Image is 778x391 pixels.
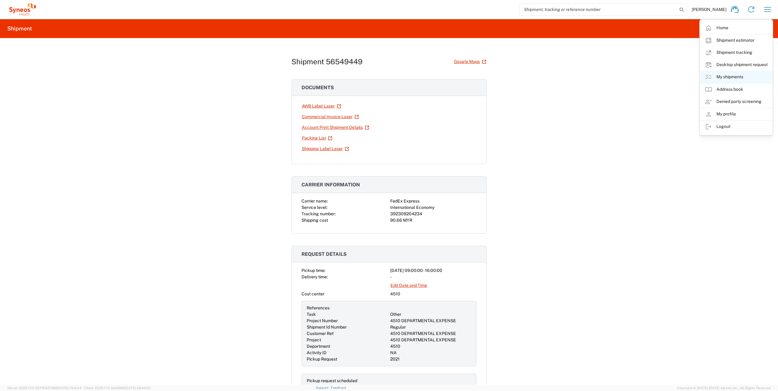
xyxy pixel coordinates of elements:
[302,268,325,273] span: Pickup time:
[125,386,151,390] span: [DATE] 08:44:20
[307,378,357,383] span: Pickup request scheduled
[700,71,773,83] a: My shipments
[307,350,388,356] div: Activity ID
[307,305,330,310] span: References
[307,318,388,324] div: Project Number
[302,133,333,143] a: Packing List
[302,218,328,223] span: Shipping cost
[302,205,327,210] span: Service level:
[390,217,476,224] div: 90.66 MYR
[307,343,388,350] div: Department
[302,111,359,122] a: Commercial Invoice Laser
[390,350,471,356] div: NA
[390,311,471,318] div: Other
[58,386,81,390] span: [DATE] 11:04:24
[307,337,388,343] div: Project
[390,330,471,337] div: 4510 DEPARTMENTAL EXPENSE
[700,83,773,96] a: Address book
[302,274,328,279] span: Delivery time:
[302,291,324,296] span: Cost center
[331,386,346,389] a: Feedback
[302,122,369,133] a: Account Print Shipment Details
[302,199,328,203] span: Carrier name:
[7,25,32,32] h2: Shipment
[302,251,347,257] span: Request details
[390,343,471,350] div: 4510
[7,386,81,390] span: Server: 2025.17.0-327f6347098
[390,318,471,324] div: 4510 DEPARTMENTAL EXPENSE
[84,386,151,390] span: Client: 2025.17.0-5dd568f
[677,385,771,391] span: Copyright © [DATE]-[DATE] Agistix Inc., All Rights Reserved
[316,386,331,389] a: Support
[390,211,476,217] div: 392309204234
[307,330,388,337] div: Customer Ref
[390,280,427,291] a: Edit Date and Time
[454,56,487,67] a: Google Maps
[307,356,388,362] div: Pickup Request
[307,311,388,318] div: Task
[302,182,360,188] span: Carrier information
[700,121,773,133] a: Logout
[390,274,476,280] div: -
[302,211,336,216] span: Tracking number:
[302,85,334,90] span: Documents
[700,59,773,71] a: Desktop shipment request
[700,47,773,59] a: Shipment tracking
[700,108,773,120] a: My profile
[390,291,476,297] div: 4510
[700,96,773,108] a: Denied party screening
[390,324,471,330] div: Regular
[390,356,471,362] div: 2021
[390,204,476,211] div: International Economy
[302,143,349,154] a: Shipping Label Laser
[700,22,773,34] a: Home
[692,7,726,12] span: [PERSON_NAME]
[390,337,471,343] div: 4510 DEPARTMENTAL EXPENSE
[700,34,773,47] a: Shipment estimator
[302,101,341,111] a: AWB Label Laser
[519,4,677,15] input: Shipment, tracking or reference number
[291,57,362,66] h1: Shipment 56549449
[307,324,388,330] div: Shipment Id Number
[390,267,476,274] div: [DATE] 09:00:00 - 16:00:00
[390,198,476,204] div: FedEx Express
